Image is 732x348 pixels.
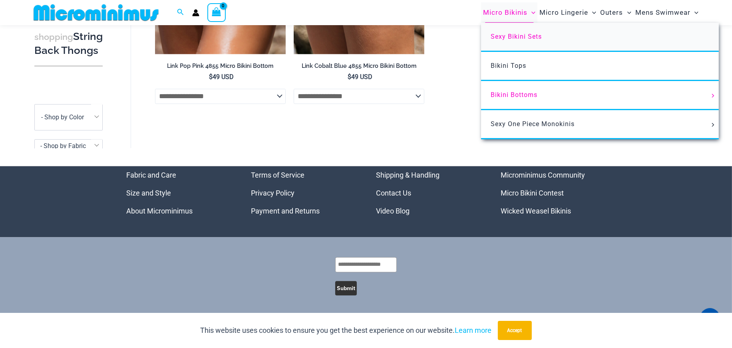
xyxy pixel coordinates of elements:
[294,62,424,73] a: Link Cobalt Blue 4855 Micro Bikini Bottom
[491,62,526,69] span: Bikini Tops
[376,207,410,215] a: Video Blog
[501,207,571,215] a: Wicked Weasel Bikinis
[41,113,84,121] span: - Shop by Color
[126,189,171,197] a: Size and Style
[155,62,286,70] h2: Link Pop Pink 4855 Micro Bikini Bottom
[633,2,700,23] a: Mens SwimwearMenu ToggleMenu Toggle
[251,166,356,220] aside: Footer Widget 2
[177,8,184,18] a: Search icon link
[34,139,103,152] span: - Shop by Fabric
[30,4,162,22] img: MM SHOP LOGO FLAT
[126,171,176,179] a: Fabric and Care
[501,171,585,179] a: Microminimus Community
[623,2,631,23] span: Menu Toggle
[155,62,286,73] a: Link Pop Pink 4855 Micro Bikini Bottom
[501,189,564,197] a: Micro Bikini Contest
[376,166,481,220] aside: Footer Widget 3
[376,189,411,197] a: Contact Us
[709,123,718,127] span: Menu Toggle
[209,73,213,81] span: $
[635,2,690,23] span: Mens Swimwear
[537,2,598,23] a: Micro LingerieMenu ToggleMenu Toggle
[599,2,633,23] a: OutersMenu ToggleMenu Toggle
[376,166,481,220] nav: Menu
[539,2,588,23] span: Micro Lingerie
[501,166,606,220] nav: Menu
[192,9,199,16] a: Account icon link
[34,30,103,57] h3: String Back Thongs
[498,321,532,340] button: Accept
[481,23,719,52] a: Sexy Bikini Sets
[126,166,231,220] aside: Footer Widget 1
[483,2,527,23] span: Micro Bikinis
[481,2,537,23] a: Micro BikinisMenu ToggleMenu Toggle
[588,2,596,23] span: Menu Toggle
[126,166,231,220] nav: Menu
[201,324,492,336] p: This website uses cookies to ensure you get the best experience on our website.
[126,207,193,215] a: About Microminimus
[491,120,575,128] span: Sexy One Piece Monokinis
[481,52,719,81] a: Bikini Tops
[209,73,234,81] bdi: 49 USD
[527,2,535,23] span: Menu Toggle
[709,94,718,98] span: Menu Toggle
[251,171,305,179] a: Terms of Service
[348,73,351,81] span: $
[491,33,542,40] span: Sexy Bikini Sets
[376,171,440,179] a: Shipping & Handling
[251,166,356,220] nav: Menu
[251,189,295,197] a: Privacy Policy
[481,110,719,139] a: Sexy One Piece MonokinisMenu ToggleMenu Toggle
[455,326,492,334] a: Learn more
[251,207,320,215] a: Payment and Returns
[601,2,623,23] span: Outers
[34,104,103,130] span: - Shop by Color
[690,2,698,23] span: Menu Toggle
[207,3,226,22] a: View Shopping Cart, empty
[480,1,702,24] nav: Site Navigation
[34,32,73,42] span: shopping
[40,142,86,149] span: - Shop by Fabric
[501,166,606,220] aside: Footer Widget 4
[35,104,102,130] span: - Shop by Color
[481,81,719,110] a: Bikini BottomsMenu ToggleMenu Toggle
[294,62,424,70] h2: Link Cobalt Blue 4855 Micro Bikini Bottom
[335,281,357,295] button: Submit
[491,91,537,99] span: Bikini Bottoms
[348,73,372,81] bdi: 49 USD
[35,139,102,152] span: - Shop by Fabric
